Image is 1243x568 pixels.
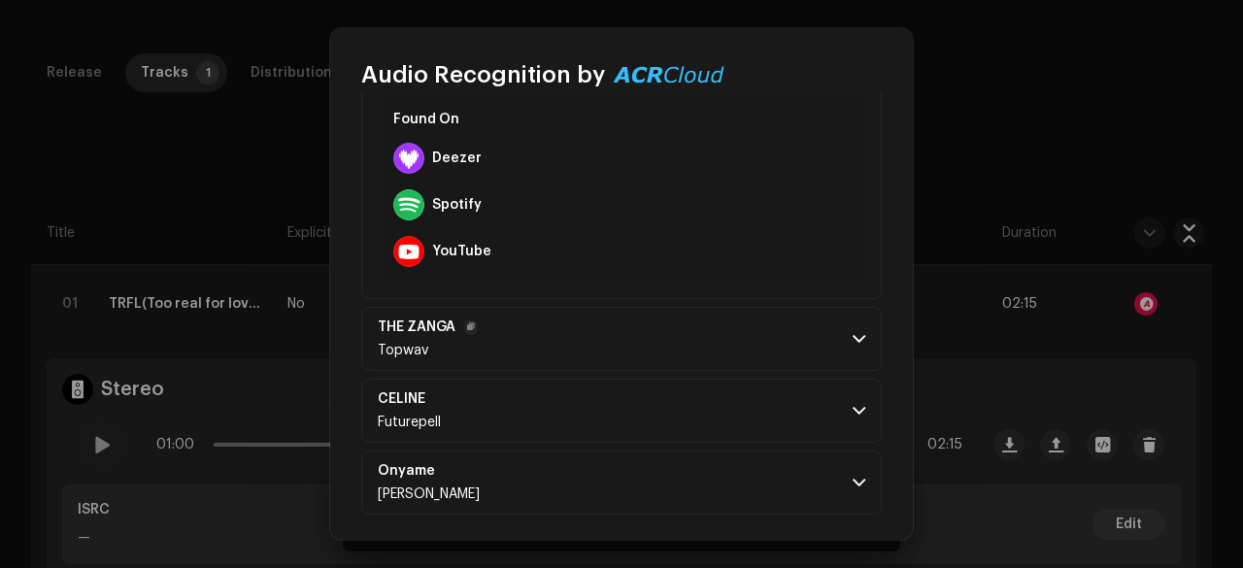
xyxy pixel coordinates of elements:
[378,319,455,335] strong: THE ZANGA
[361,59,605,90] span: Audio Recognition by
[361,451,882,515] p-accordion-header: Onyame[PERSON_NAME]
[386,104,857,135] div: Found On
[378,344,428,357] span: Topwav
[432,244,491,259] strong: YouTube
[378,416,441,429] span: Futurepell
[432,150,482,166] strong: Deezer
[378,391,449,407] span: CELINE
[378,391,425,407] strong: CELINE
[378,463,480,479] span: Onyame
[378,487,480,501] span: Lord Swanky
[378,463,435,479] strong: Onyame
[432,197,482,213] strong: Spotify
[378,319,479,335] span: THE ZANGA
[361,379,882,443] p-accordion-header: CELINEFuturepell
[361,307,882,371] p-accordion-header: THE ZANGATopwav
